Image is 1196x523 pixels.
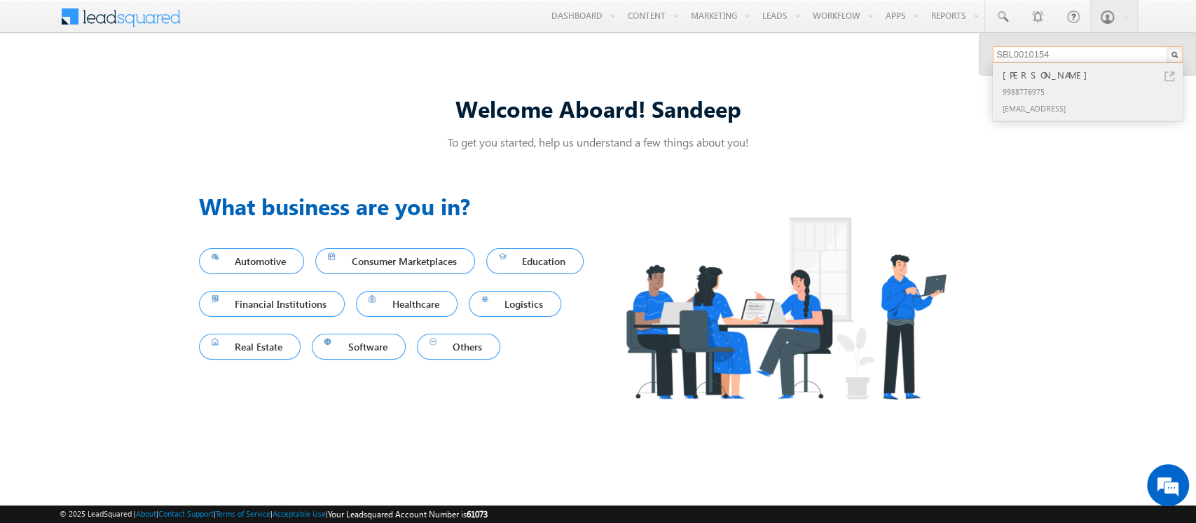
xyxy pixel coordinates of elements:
[328,252,462,271] span: Consumer Marketplaces
[216,509,270,518] a: Terms of Service
[1000,67,1188,83] div: [PERSON_NAME]
[60,508,488,521] span: © 2025 LeadSquared | | | | |
[328,509,488,519] span: Your Leadsquared Account Number is
[136,509,156,518] a: About
[158,509,214,518] a: Contact Support
[324,337,393,356] span: Software
[199,189,598,223] h3: What business are you in?
[481,294,549,313] span: Logistics
[273,509,326,518] a: Acceptable Use
[212,337,289,356] span: Real Estate
[1000,83,1188,100] div: 9988776975
[369,294,445,313] span: Healthcare
[1000,100,1188,116] div: [EMAIL_ADDRESS]
[212,294,333,313] span: Financial Institutions
[199,93,998,123] div: Welcome Aboard! Sandeep
[429,337,488,356] span: Others
[467,509,488,519] span: 61073
[199,135,998,149] p: To get you started, help us understand a few things about you!
[499,252,572,271] span: Education
[598,189,972,427] img: Industry.png
[212,252,292,271] span: Automotive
